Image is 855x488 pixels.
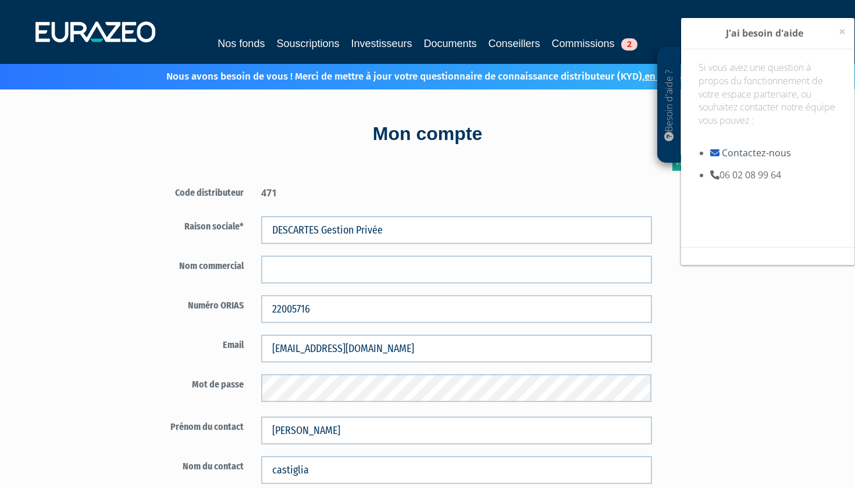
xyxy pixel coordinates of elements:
[116,374,252,392] label: Mot de passe
[839,23,846,40] span: ×
[722,146,791,159] a: Contactez-nous
[218,35,265,52] a: Nos fonds
[116,256,252,273] label: Nom commercial
[133,67,710,84] p: Nous avons besoin de vous ! Merci de mettre à jour votre questionnaire de connaissance distribute...
[424,35,477,52] a: Documents
[252,182,661,200] div: 471
[621,38,637,51] span: 2
[96,121,759,148] div: Mon compte
[116,216,252,234] label: Raison sociale*
[116,182,252,200] label: Code distributeur
[662,53,676,157] p: Besoin d'aide ?
[552,35,637,52] a: Commissions2
[276,35,339,52] a: Souscriptions
[351,35,412,52] a: Investisseurs
[699,61,837,141] p: Si vous avez une question à propos du fonctionnement de votre espace partenaire, ou souhaitez con...
[681,18,854,49] div: J'ai besoin d'aide
[116,456,252,473] label: Nom du contact
[644,70,710,82] a: en cliquant ici.
[116,335,252,352] label: Email
[710,168,837,182] li: 06 02 08 99 64
[116,295,252,313] label: Numéro ORIAS
[116,417,252,434] label: Prénom du contact
[489,35,540,52] a: Conseillers
[35,21,155,42] img: 1732889491-logotype_eurazeo_blanc_rvb.png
